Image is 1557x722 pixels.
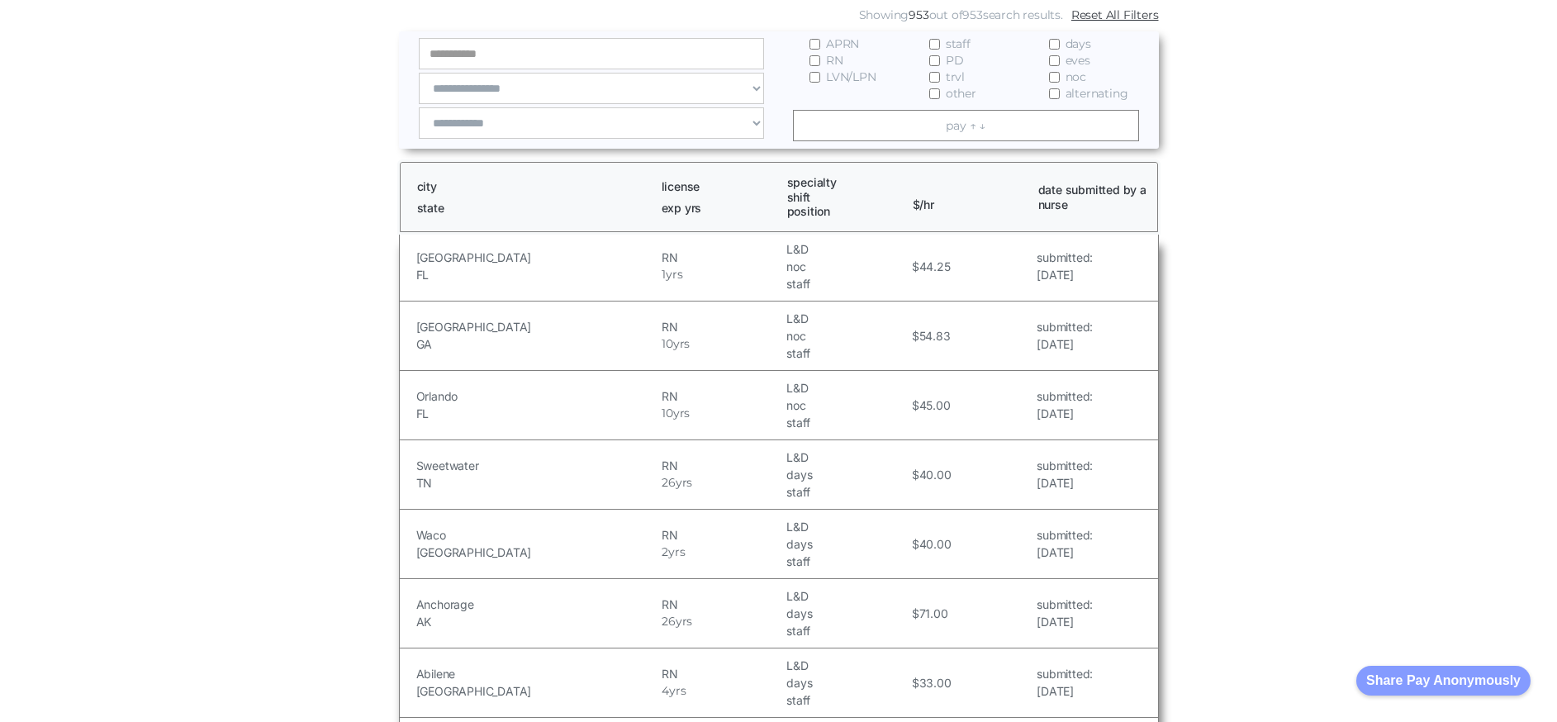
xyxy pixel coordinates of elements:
h5: Orlando [416,387,658,405]
span: LVN/LPN [826,69,876,85]
form: Email Form [399,2,1159,149]
h5: RN [662,318,782,335]
h5: days [786,674,907,691]
h5: 26 [662,474,676,492]
h5: staff [786,344,907,362]
h5: [GEOGRAPHIC_DATA] [416,318,658,335]
h5: yrs [673,405,690,422]
h5: submitted: [1037,318,1093,335]
h5: yrs [669,682,686,700]
a: submitted:[DATE] [1037,526,1093,561]
h5: submitted: [1037,387,1093,405]
h5: L&D [786,310,907,327]
h5: noc [786,397,907,414]
h5: 54.83 [919,327,951,344]
h5: L&D [786,449,907,466]
h1: license [662,179,772,194]
h1: exp yrs [662,201,772,216]
h5: RN [662,665,782,682]
span: RN [826,52,843,69]
div: Showing out of search results. [859,7,1063,23]
span: noc [1066,69,1086,85]
button: Share Pay Anonymously [1356,666,1531,696]
h5: staff [786,691,907,709]
h5: L&D [786,240,907,258]
h5: staff [786,275,907,292]
input: LVN/LPN [809,72,820,83]
input: days [1049,39,1060,50]
input: PD [929,55,940,66]
h5: staff [786,483,907,501]
h5: $ [912,535,919,553]
a: submitted:[DATE] [1037,665,1093,700]
h5: AK [416,613,658,630]
h5: [DATE] [1037,266,1093,283]
input: staff [929,39,940,50]
h5: 2 [662,544,668,561]
h5: L&D [786,379,907,397]
input: alternating [1049,88,1060,99]
h5: [DATE] [1037,474,1093,492]
h5: [DATE] [1037,335,1093,353]
h5: $ [912,605,919,622]
h5: days [786,605,907,622]
h5: 10 [662,405,673,422]
h5: 1 [662,266,666,283]
span: 953 [962,7,982,22]
h5: FL [416,405,658,422]
a: pay ↑ ↓ [793,110,1139,141]
h5: [DATE] [1037,405,1093,422]
h5: GA [416,335,658,353]
h5: days [786,466,907,483]
input: eves [1049,55,1060,66]
h5: TN [416,474,658,492]
h5: [DATE] [1037,613,1093,630]
h5: RN [662,596,782,613]
h5: noc [786,258,907,275]
h5: yrs [676,613,692,630]
h5: staff [786,414,907,431]
h1: $/hr [913,183,1023,211]
h5: yrs [673,335,690,353]
h5: RN [662,249,782,266]
h5: FL [416,266,658,283]
h5: 10 [662,335,673,353]
input: trvl [929,72,940,83]
h5: $ [912,258,919,275]
h5: RN [662,457,782,474]
a: Reset All Filters [1071,7,1159,23]
h5: yrs [676,474,692,492]
h5: submitted: [1037,457,1093,474]
h1: date submitted by a nurse [1038,183,1149,211]
h5: staff [786,622,907,639]
input: noc [1049,72,1060,83]
h5: 40.00 [919,466,952,483]
h5: $ [912,674,919,691]
h5: 26 [662,613,676,630]
h5: Waco [416,526,658,544]
h5: [GEOGRAPHIC_DATA] [416,544,658,561]
h5: submitted: [1037,665,1093,682]
h5: $ [912,466,919,483]
h1: specialty [787,175,898,190]
h5: Sweetwater [416,457,658,474]
h5: $ [912,327,919,344]
span: alternating [1066,85,1128,102]
span: trvl [946,69,965,85]
span: days [1066,36,1091,52]
h5: 40.00 [919,535,952,553]
h5: Anchorage [416,596,658,613]
h5: RN [662,387,782,405]
h1: state [417,201,647,216]
h5: 71.00 [919,605,948,622]
h5: 44.25 [919,258,951,275]
a: submitted:[DATE] [1037,596,1093,630]
span: 953 [909,7,928,22]
h5: submitted: [1037,249,1093,266]
h5: Abilene [416,665,658,682]
h5: RN [662,526,782,544]
a: submitted:[DATE] [1037,249,1093,283]
h5: L&D [786,518,907,535]
h1: position [787,204,898,219]
span: eves [1066,52,1090,69]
